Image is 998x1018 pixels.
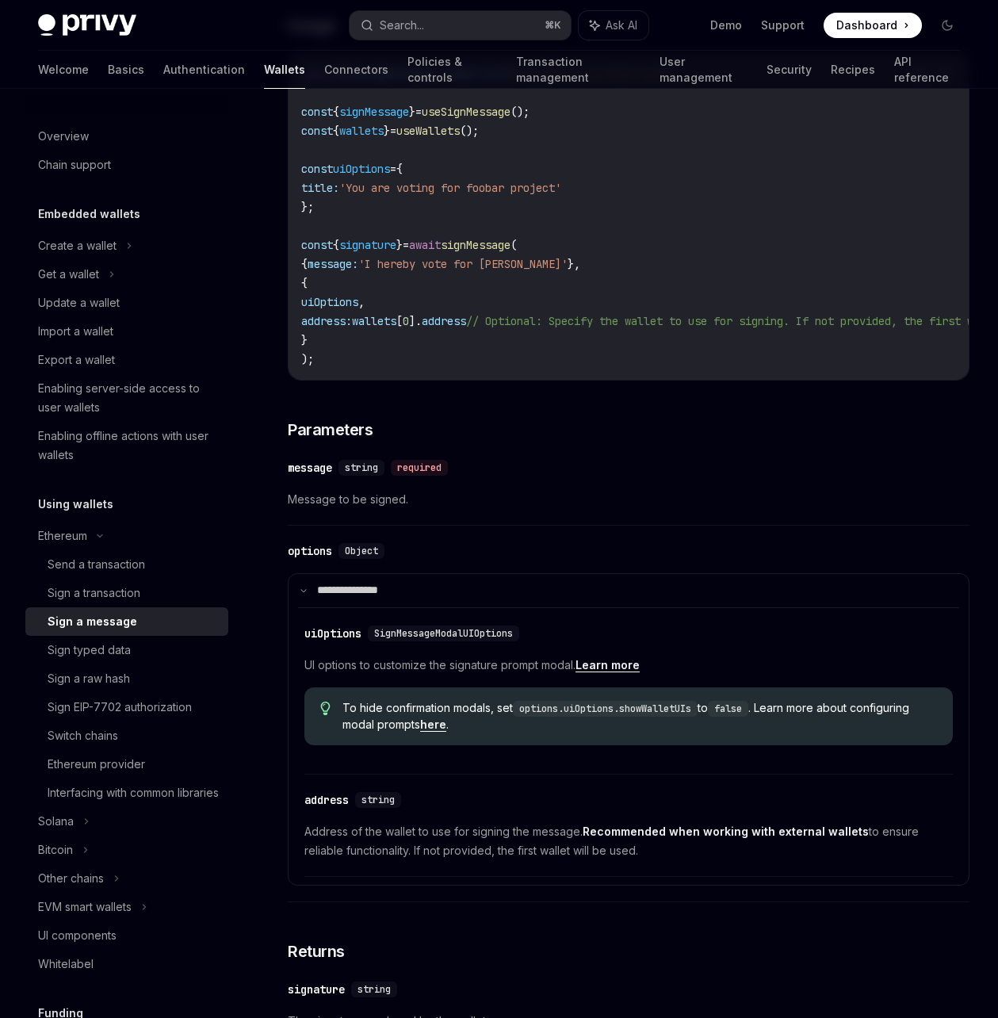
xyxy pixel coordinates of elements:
span: 'You are voting for foobar project' [339,181,561,195]
span: { [396,162,403,176]
span: = [390,162,396,176]
a: Enabling server-side access to user wallets [25,374,228,422]
a: Sign a message [25,607,228,636]
a: Welcome [38,51,89,89]
code: options.uiOptions.showWalletUIs [513,701,698,717]
div: Interfacing with common libraries [48,783,219,802]
span: (); [510,105,530,119]
span: address [422,314,466,328]
span: ); [301,352,314,366]
span: await [409,238,441,252]
a: Basics [108,51,144,89]
div: Enabling offline actions with user wallets [38,427,219,465]
div: Sign typed data [48,641,131,660]
span: { [333,238,339,252]
a: UI components [25,921,228,950]
span: { [333,124,339,138]
div: Search... [380,16,424,35]
span: } [396,238,403,252]
a: Interfacing with common libraries [25,779,228,807]
div: Create a wallet [38,236,117,255]
span: ⌘ K [545,19,561,32]
span: } [384,124,390,138]
a: Send a transaction [25,550,228,579]
a: Wallets [264,51,305,89]
a: Update a wallet [25,289,228,317]
span: }, [568,257,580,271]
div: Import a wallet [38,322,113,341]
span: { [301,257,308,271]
a: Transaction management [516,51,640,89]
a: Sign typed data [25,636,228,664]
a: Whitelabel [25,950,228,978]
span: [ [396,314,403,328]
div: Export a wallet [38,350,115,369]
h5: Using wallets [38,495,113,514]
a: Ethereum provider [25,750,228,779]
span: Message to be signed. [288,490,969,509]
div: Enabling server-side access to user wallets [38,379,219,417]
div: UI components [38,926,117,945]
a: Support [761,17,805,33]
span: useWallets [396,124,460,138]
span: Returns [288,940,345,963]
span: string [358,983,391,996]
span: Object [345,545,378,557]
a: Enabling offline actions with user wallets [25,422,228,469]
a: User management [660,51,748,89]
span: = [403,238,409,252]
div: message [288,460,332,476]
span: title: [301,181,339,195]
a: Sign a raw hash [25,664,228,693]
div: Sign a message [48,612,137,631]
div: Overview [38,127,89,146]
div: signature [288,982,345,997]
span: 0 [403,314,409,328]
div: Sign EIP-7702 authorization [48,698,192,717]
div: options [288,543,332,559]
div: Other chains [38,869,104,888]
span: } [301,333,308,347]
a: Security [767,51,812,89]
div: Sign a transaction [48,584,140,603]
span: } [409,105,415,119]
a: Authentication [163,51,245,89]
strong: Recommended when working with external wallets [583,825,869,838]
a: Recipes [831,51,875,89]
span: signMessage [441,238,510,252]
img: dark logo [38,14,136,36]
a: Learn more [575,658,640,672]
span: Parameters [288,419,373,441]
span: const [301,238,333,252]
a: Policies & controls [407,51,497,89]
div: Ethereum provider [48,755,145,774]
span: useSignMessage [422,105,510,119]
a: here [420,718,446,732]
a: API reference [894,51,960,89]
div: Switch chains [48,726,118,745]
svg: Tip [320,702,331,716]
span: message: [308,257,358,271]
span: wallets [339,124,384,138]
span: SignMessageModalUIOptions [374,627,513,640]
span: string [345,461,378,474]
div: address [304,792,349,808]
span: = [390,124,396,138]
span: , [358,295,365,309]
a: Import a wallet [25,317,228,346]
div: Send a transaction [48,555,145,574]
span: address: [301,314,352,328]
span: UI options to customize the signature prompt modal. [304,656,953,675]
span: { [301,276,308,290]
span: (); [460,124,479,138]
span: uiOptions [301,295,358,309]
a: Overview [25,122,228,151]
div: Ethereum [38,526,87,545]
button: Toggle dark mode [935,13,960,38]
span: const [301,124,333,138]
div: Update a wallet [38,293,120,312]
a: Chain support [25,151,228,179]
a: Dashboard [824,13,922,38]
span: uiOptions [333,162,390,176]
span: wallets [352,314,396,328]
